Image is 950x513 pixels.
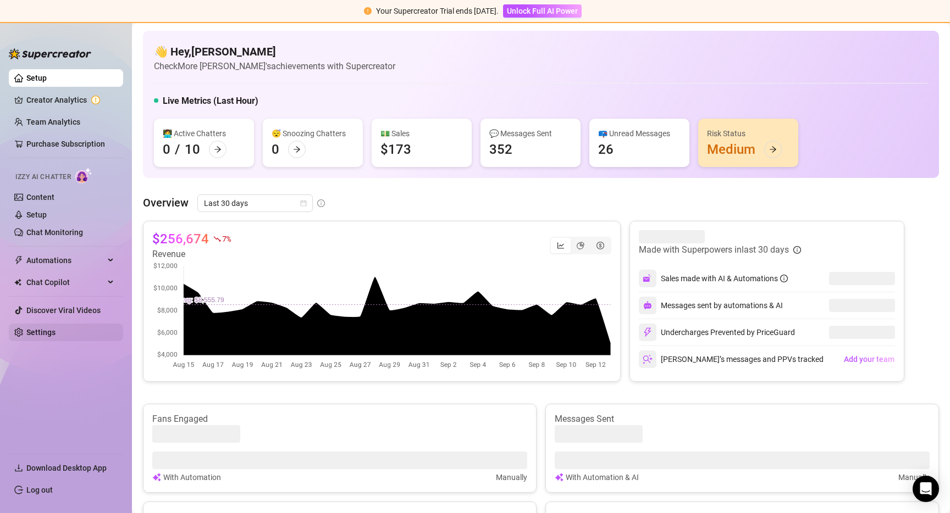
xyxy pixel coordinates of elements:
span: Unlock Full AI Power [507,7,578,15]
article: Manually [898,471,930,483]
span: Izzy AI Chatter [15,172,71,182]
img: svg%3e [643,354,653,364]
article: Made with Superpowers in last 30 days [639,243,789,256]
div: 0 [272,141,279,158]
a: Chat Monitoring [26,228,83,237]
span: fall [213,235,221,243]
a: Team Analytics [26,118,80,126]
img: Chat Copilot [14,278,21,286]
div: 26 [598,141,614,158]
article: Overview [143,194,189,211]
a: Content [26,193,54,202]
article: Fans Engaged [152,413,527,425]
h4: 👋 Hey, [PERSON_NAME] [154,44,395,59]
a: Creator Analytics exclamation-circle [26,91,114,109]
span: info-circle [780,275,788,282]
div: 0 [163,141,170,158]
div: segmented control [550,237,611,254]
span: Automations [26,252,104,269]
span: thunderbolt [14,256,23,265]
span: info-circle [317,199,325,207]
a: Unlock Full AI Power [503,7,582,15]
span: line-chart [557,242,565,249]
span: Your Supercreator Trial ends [DATE]. [376,7,499,15]
span: calendar [300,200,307,207]
div: 👩‍💻 Active Chatters [163,127,245,140]
article: With Automation & AI [566,471,639,483]
img: svg%3e [643,327,653,337]
span: exclamation-circle [364,7,372,15]
article: Check More [PERSON_NAME]'s achievements with Supercreator [154,59,395,73]
div: [PERSON_NAME]’s messages and PPVs tracked [639,350,824,368]
div: Risk Status [707,127,789,140]
a: Settings [26,328,56,337]
a: Purchase Subscription [26,135,114,153]
div: 352 [489,141,512,158]
span: 7 % [222,233,230,244]
span: Download Desktop App [26,464,107,472]
button: Add your team [843,350,895,368]
img: svg%3e [555,471,564,483]
span: dollar-circle [596,242,604,249]
a: Setup [26,74,47,82]
div: Messages sent by automations & AI [639,297,783,314]
div: $173 [380,141,411,158]
a: Discover Viral Videos [26,306,101,315]
div: Open Intercom Messenger [913,476,939,502]
span: arrow-right [293,146,301,153]
span: arrow-right [769,146,777,153]
span: pie-chart [577,242,584,249]
span: arrow-right [214,146,222,153]
img: AI Chatter [75,168,92,183]
img: svg%3e [643,301,652,310]
img: svg%3e [643,274,653,283]
span: Chat Copilot [26,274,104,291]
div: 😴 Snoozing Chatters [272,127,354,140]
article: Messages Sent [555,413,930,425]
div: 💵 Sales [380,127,463,140]
h5: Live Metrics (Last Hour) [163,94,258,108]
span: info-circle [793,246,801,254]
button: Unlock Full AI Power [503,4,582,18]
div: 10 [185,141,200,158]
span: Add your team [844,355,894,364]
a: Log out [26,486,53,494]
div: Sales made with AI & Automations [661,272,788,285]
span: download [14,464,23,472]
div: 📪 Unread Messages [598,127,681,140]
article: With Automation [163,471,221,483]
div: 💬 Messages Sent [489,127,572,140]
span: Last 30 days [204,195,306,211]
article: Manually [496,471,527,483]
img: svg%3e [152,471,161,483]
div: Undercharges Prevented by PriceGuard [639,324,795,341]
a: Setup [26,210,47,219]
article: $256,674 [152,230,209,248]
article: Revenue [152,248,230,261]
img: logo-BBDzfeDw.svg [9,48,91,59]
